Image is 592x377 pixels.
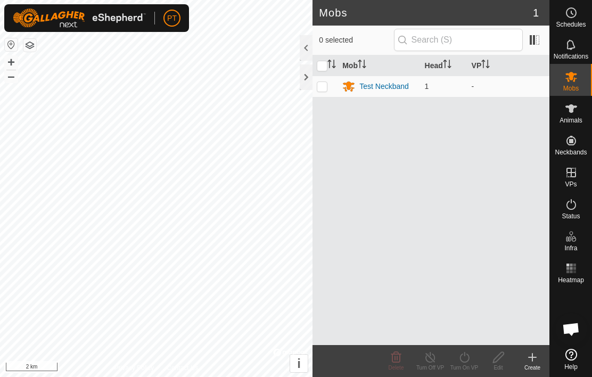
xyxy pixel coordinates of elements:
[563,85,579,92] span: Mobs
[358,61,366,70] p-sorticon: Activate to sort
[556,21,586,28] span: Schedules
[467,55,549,76] th: VP
[443,61,451,70] p-sorticon: Activate to sort
[319,35,393,46] span: 0 selected
[481,61,490,70] p-sorticon: Activate to sort
[319,6,533,19] h2: Mobs
[338,55,420,76] th: Mob
[467,76,549,97] td: -
[550,345,592,374] a: Help
[359,81,409,92] div: Test Neckband
[425,82,429,91] span: 1
[167,13,177,24] span: PT
[515,364,549,372] div: Create
[327,61,336,70] p-sorticon: Activate to sort
[562,213,580,219] span: Status
[555,313,587,345] div: Open chat
[554,53,588,60] span: Notifications
[167,363,198,373] a: Contact Us
[564,245,577,251] span: Infra
[394,29,523,51] input: Search (S)
[23,39,36,52] button: Map Layers
[421,55,467,76] th: Head
[13,9,146,28] img: Gallagher Logo
[413,364,447,372] div: Turn Off VP
[297,356,301,371] span: i
[558,277,584,283] span: Heatmap
[389,365,404,371] span: Delete
[533,5,539,21] span: 1
[5,70,18,83] button: –
[564,364,578,370] span: Help
[447,364,481,372] div: Turn On VP
[560,117,582,124] span: Animals
[290,355,308,372] button: i
[5,38,18,51] button: Reset Map
[114,363,154,373] a: Privacy Policy
[481,364,515,372] div: Edit
[565,181,577,187] span: VPs
[555,149,587,155] span: Neckbands
[5,56,18,69] button: +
